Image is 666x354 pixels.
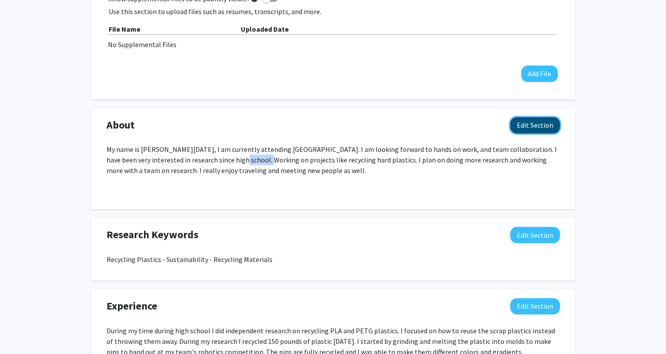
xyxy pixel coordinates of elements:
div: No Supplemental Files [108,39,559,50]
p: Recycling Plastics - Sustainability - Recycling Materials [107,254,560,265]
button: Add File [521,66,558,82]
p: My name is [PERSON_NAME][DATE], I am currently attending [GEOGRAPHIC_DATA]. I am looking forward ... [107,144,560,176]
span: Research Keywords [107,227,199,243]
button: Edit About [510,117,560,133]
span: Experience [107,298,157,314]
b: Uploaded Date [241,25,289,33]
span: About [107,117,135,133]
button: Edit Experience [510,298,560,314]
b: File Name [109,25,140,33]
p: Use this section to upload files such as resumes, transcripts, and more. [109,6,558,17]
button: Edit Research Keywords [510,227,560,243]
iframe: Chat [7,314,37,347]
